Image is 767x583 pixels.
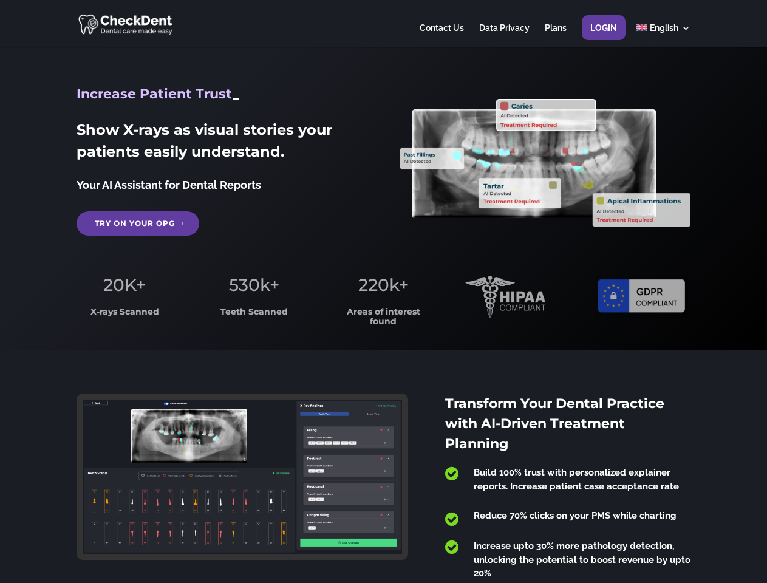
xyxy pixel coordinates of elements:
span:  [445,466,458,482]
a: Login [590,24,617,47]
a: Try on your OPG [77,211,199,236]
span: Your AI Assistant for Dental Reports [77,179,261,191]
h3: Areas of interest found [336,307,432,332]
span: Build 100% trust with personalized explainer reports. Increase patient case acceptance rate [474,467,679,492]
a: Contact Us [420,24,464,47]
span: 20K+ [103,274,146,295]
span: 530k+ [229,274,279,295]
h2: Show X-rays as visual stories your patients easily understand. [77,119,366,169]
span: 220k+ [358,274,409,295]
span: Transform Your Dental Practice with AI-Driven Treatment Planning [445,395,664,452]
span: _ [233,86,239,102]
a: English [636,24,690,47]
a: Data Privacy [479,24,530,47]
a: Plans [545,24,567,47]
span:  [445,511,458,527]
span: English [650,23,678,33]
span: Increase Patient Trust [77,86,233,102]
img: X_Ray_annotated [400,99,690,227]
img: CheckDent AI [78,12,174,36]
span: Reduce 70% clicks on your PMS while charting [474,510,677,521]
span: Increase upto 30% more pathology detection, unlocking the potential to boost revenue by upto 20% [474,540,690,579]
span:  [445,539,458,555]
